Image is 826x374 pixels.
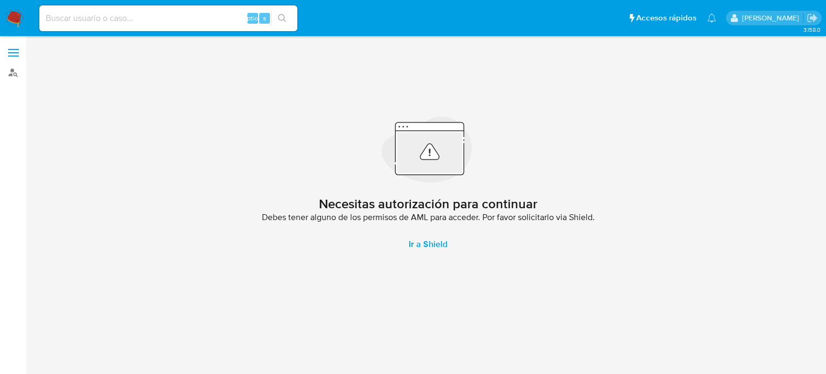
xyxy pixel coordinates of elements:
p: irving.ramirez@mercadolibre.com.mx [742,13,803,23]
span: Ir a Shield [409,231,447,257]
a: Salir [807,12,818,24]
h2: Necesitas autorización para continuar [319,196,537,212]
span: s [263,13,266,23]
a: Notificaciones [707,13,716,23]
span: option [243,13,262,23]
span: Accesos rápidos [636,12,696,24]
button: search-icon [271,11,293,26]
input: Buscar usuario o caso... [39,11,297,25]
a: Ir a Shield [396,231,460,257]
span: Debes tener alguno de los permisos de AML para acceder. Por favor solicitarlo via Shield. [262,212,595,223]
